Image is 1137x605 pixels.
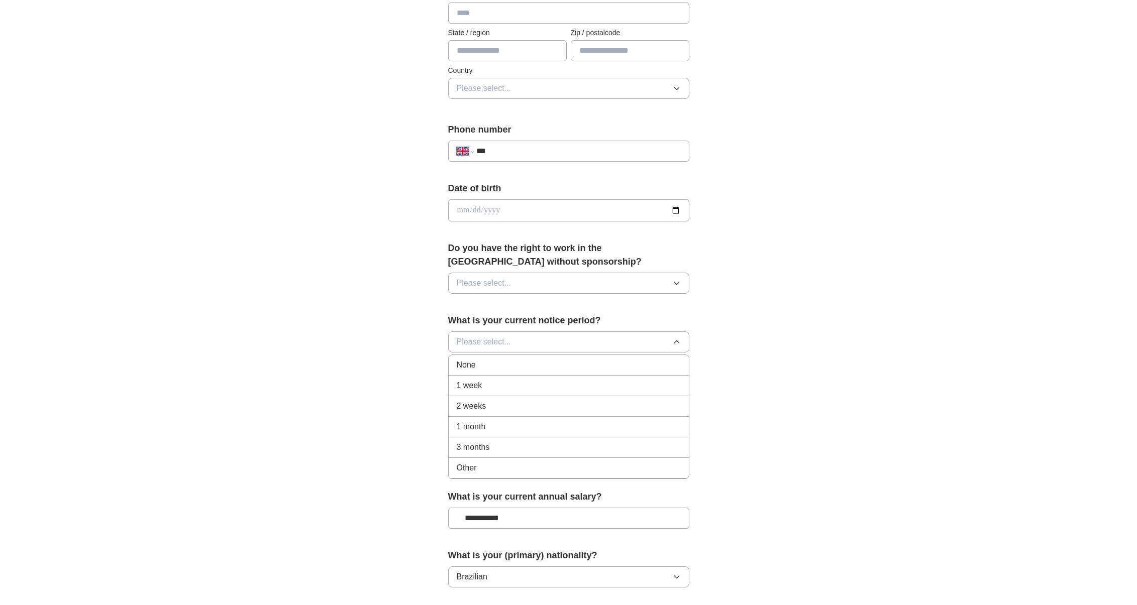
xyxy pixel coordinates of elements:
label: What is your current annual salary? [448,490,689,504]
button: Please select... [448,331,689,352]
span: Other [457,462,477,474]
label: What is your current notice period? [448,314,689,327]
span: 3 months [457,441,490,453]
button: Please select... [448,78,689,99]
span: Brazilian [457,571,487,583]
span: Please select... [457,277,511,289]
span: 2 weeks [457,400,486,412]
button: Brazilian [448,566,689,587]
button: Please select... [448,273,689,294]
label: Phone number [448,123,689,137]
label: Zip / postalcode [571,28,689,38]
label: State / region [448,28,567,38]
label: Date of birth [448,182,689,195]
label: Country [448,65,689,76]
span: Please select... [457,82,511,94]
span: 1 week [457,380,482,392]
span: 1 month [457,421,486,433]
span: None [457,359,476,371]
label: What is your (primary) nationality? [448,549,689,562]
span: Please select... [457,336,511,348]
label: Do you have the right to work in the [GEOGRAPHIC_DATA] without sponsorship? [448,241,689,269]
